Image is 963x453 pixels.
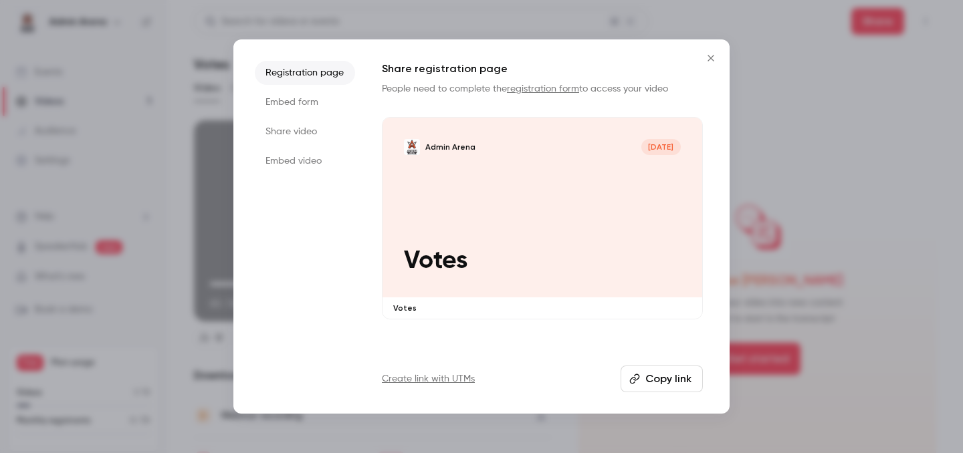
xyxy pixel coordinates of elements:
[425,142,475,152] p: Admin Arena
[255,90,355,114] li: Embed form
[255,149,355,173] li: Embed video
[382,82,703,96] p: People need to complete the to access your video
[382,372,475,386] a: Create link with UTMs
[255,61,355,85] li: Registration page
[641,139,681,155] span: [DATE]
[382,117,703,319] a: VotesAdmin Arena[DATE]VotesVotes
[255,120,355,144] li: Share video
[404,247,681,275] p: Votes
[507,84,579,94] a: registration form
[698,45,724,71] button: Close
[393,303,691,313] p: Votes
[621,365,703,392] button: Copy link
[382,61,703,77] h1: Share registration page
[404,139,420,155] img: Votes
